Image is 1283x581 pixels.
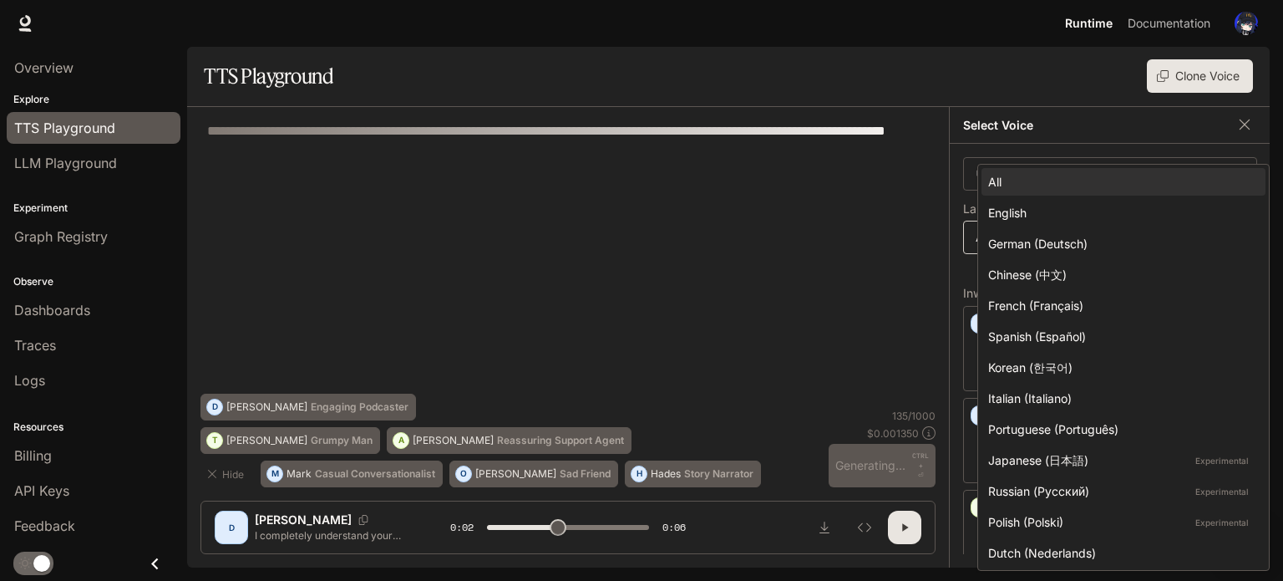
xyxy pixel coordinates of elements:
div: Polish (Polski) [988,513,1252,531]
div: Chinese (中文) [988,266,1252,283]
div: Portuguese (Português) [988,420,1252,438]
div: Japanese (日本語) [988,451,1252,469]
div: English [988,204,1252,222]
div: All [988,173,1252,191]
p: Experimental [1192,484,1252,499]
div: Spanish (Español) [988,328,1252,345]
div: Italian (Italiano) [988,390,1252,407]
div: Korean (한국어) [988,359,1252,376]
p: Experimental [1192,515,1252,530]
div: German (Deutsch) [988,235,1252,252]
div: Russian (Русский) [988,482,1252,500]
p: Experimental [1192,453,1252,468]
div: Dutch (Nederlands) [988,544,1252,562]
div: French (Français) [988,297,1252,314]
